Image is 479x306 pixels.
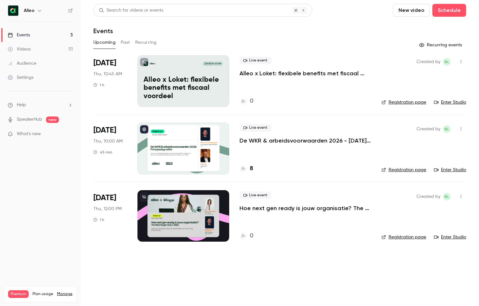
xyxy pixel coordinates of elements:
span: Thu, 12:00 PM [93,206,122,212]
h4: 0 [250,97,253,106]
a: Hoe next gen ready is jouw organisatie? The Recharge Club x Alleo [239,204,371,212]
button: Recurring events [416,40,466,50]
span: Bernice Lohr [443,58,451,66]
span: Created by [417,125,440,133]
a: 0 [239,97,253,106]
a: Registration page [381,167,426,173]
a: De WKR & arbeidsvoorwaarden 2026 - [DATE] editie [239,137,371,144]
span: BL [445,125,449,133]
span: Thu, 10:45 AM [93,71,122,77]
span: What's new [17,131,41,137]
button: Schedule [432,4,466,17]
div: Search for videos or events [99,7,163,14]
button: Past [121,37,130,48]
button: Upcoming [93,37,116,48]
h4: 0 [250,232,253,240]
span: Live event [239,57,271,64]
div: Oct 9 Thu, 12:00 PM (Europe/Amsterdam) [93,190,127,242]
span: new [46,116,59,123]
a: Registration page [381,99,426,106]
span: Created by [417,193,440,200]
span: Thu, 10:00 AM [93,138,123,144]
a: Manage [57,292,72,297]
span: Created by [417,58,440,66]
div: Videos [8,46,31,52]
a: Alleo x Loket: flexibele benefits met fiscaal voordeel Alleo[DATE] 10:45 AMAlleo x Loket: flexibe... [137,55,229,107]
div: Events [8,32,30,38]
span: BL [445,58,449,66]
div: 45 min [93,150,112,155]
h6: Alleo [24,7,34,14]
li: help-dropdown-opener [8,102,73,108]
span: [DATE] [93,58,116,68]
span: Bernice Lohr [443,193,451,200]
span: [DATE] [93,125,116,135]
span: Live event [239,191,271,199]
span: Bernice Lohr [443,125,451,133]
a: Registration page [381,234,426,240]
h4: 8 [250,164,253,173]
a: Enter Studio [434,167,466,173]
span: [DATE] [93,193,116,203]
a: SpeakerHub [17,116,42,123]
div: Aug 28 Thu, 10:45 AM (Europe/Amsterdam) [93,55,127,107]
span: Plan usage [33,292,53,297]
a: 0 [239,232,253,240]
div: Sep 18 Thu, 10:00 AM (Europe/Amsterdam) [93,123,127,174]
div: 1 h [93,82,104,88]
div: Audience [8,60,36,67]
span: BL [445,193,449,200]
a: Alleo x Loket: flexibele benefits met fiscaal voordeel [239,70,371,77]
h1: Events [93,27,113,35]
button: Recurring [135,37,157,48]
a: Enter Studio [434,234,466,240]
div: Settings [8,74,33,81]
span: [DATE] 10:45 AM [202,61,223,66]
p: Alleo x Loket: flexibele benefits met fiscaal voordeel [144,76,223,101]
span: Help [17,102,26,108]
span: Live event [239,124,271,132]
a: Enter Studio [434,99,466,106]
a: 8 [239,164,253,173]
p: Alleo [150,62,155,65]
div: 1 h [93,217,104,222]
button: New video [393,4,430,17]
img: Alleo [8,5,18,16]
span: Premium [8,290,29,298]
